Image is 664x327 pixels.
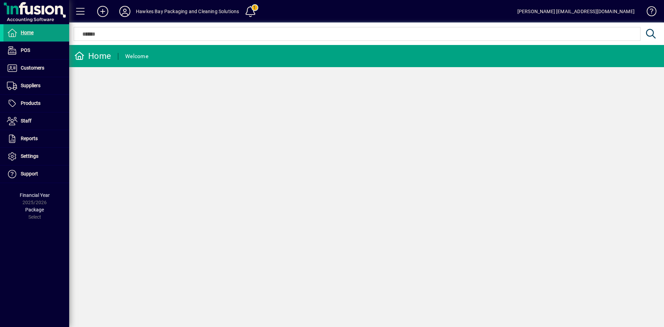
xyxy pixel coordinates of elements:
button: Profile [114,5,136,18]
a: Staff [3,112,69,130]
span: Home [21,30,34,35]
a: Customers [3,60,69,77]
span: Settings [21,153,38,159]
div: Welcome [125,51,148,62]
div: Home [74,51,111,62]
span: Package [25,207,44,212]
a: Settings [3,148,69,165]
span: Suppliers [21,83,40,88]
span: Staff [21,118,31,124]
a: Products [3,95,69,112]
span: Customers [21,65,44,71]
span: Support [21,171,38,176]
span: Products [21,100,40,106]
button: Add [92,5,114,18]
div: [PERSON_NAME] [EMAIL_ADDRESS][DOMAIN_NAME] [517,6,635,17]
div: Hawkes Bay Packaging and Cleaning Solutions [136,6,239,17]
a: Knowledge Base [642,1,655,24]
a: Suppliers [3,77,69,94]
a: Support [3,165,69,183]
span: Financial Year [20,192,50,198]
a: Reports [3,130,69,147]
a: POS [3,42,69,59]
span: Reports [21,136,38,141]
span: POS [21,47,30,53]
